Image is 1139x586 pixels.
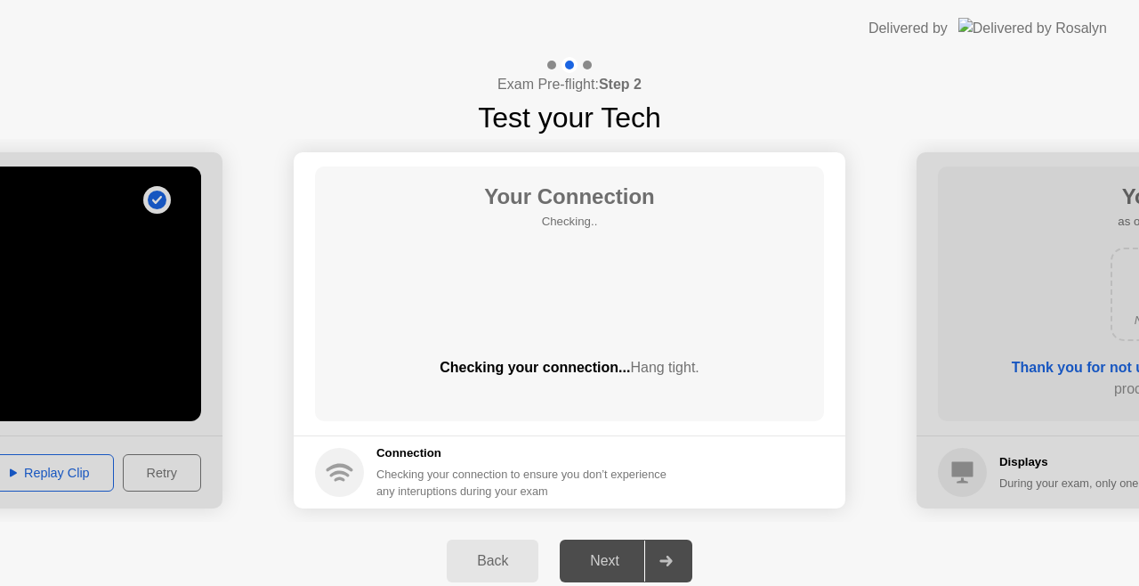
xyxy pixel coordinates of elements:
div: Back [452,553,533,569]
h5: Checking.. [484,213,655,231]
span: Hang tight. [630,360,699,375]
h1: Your Connection [484,181,655,213]
button: Back [447,540,538,582]
div: Next [565,553,644,569]
h4: Exam Pre-flight: [497,74,642,95]
img: Delivered by Rosalyn [958,18,1107,38]
div: Delivered by [868,18,948,39]
div: Checking your connection... [315,357,824,378]
h5: Connection [376,444,677,462]
button: Next [560,540,692,582]
div: Checking your connection to ensure you don’t experience any interuptions during your exam [376,466,677,500]
h1: Test your Tech [478,96,661,139]
b: Step 2 [599,77,642,92]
